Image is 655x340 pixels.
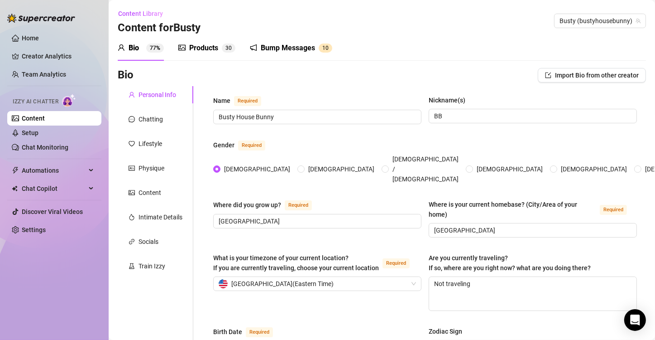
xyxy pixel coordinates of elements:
h3: Bio [118,68,134,83]
div: Zodiac Sign [429,326,462,336]
span: idcard [129,165,135,171]
span: Izzy AI Chatter [13,97,58,106]
span: picture [178,44,186,51]
span: experiment [129,263,135,269]
a: Content [22,115,45,122]
div: Birth Date [213,327,242,337]
span: user [118,44,125,51]
span: Required [600,205,627,215]
label: Where is your current homebase? (City/Area of your home) [429,199,637,219]
div: Intimate Details [139,212,182,222]
div: Nickname(s) [429,95,465,105]
span: 0 [229,45,232,51]
div: Where did you grow up? [213,200,281,210]
div: Products [189,43,218,53]
span: heart [129,141,135,147]
span: Busty (bustyhousebunny) [559,14,641,28]
span: Automations [22,163,86,178]
span: Required [234,96,261,106]
sup: 77% [146,44,164,53]
input: Nickname(s) [434,111,630,121]
span: [GEOGRAPHIC_DATA] ( Eastern Time ) [231,277,334,291]
div: Bump Messages [261,43,315,53]
span: message [129,116,135,122]
span: 3 [225,45,229,51]
span: [DEMOGRAPHIC_DATA] / [DEMOGRAPHIC_DATA] [389,154,462,184]
input: Where is your current homebase? (City/Area of your home) [434,225,630,235]
span: Required [382,258,410,268]
div: Socials [139,237,158,247]
label: Where did you grow up? [213,199,322,210]
span: Are you currently traveling? If so, where are you right now? what are you doing there? [429,254,591,272]
sup: 10 [319,44,332,53]
a: Chat Monitoring [22,144,68,151]
div: Bio [129,43,139,53]
span: Required [246,327,273,337]
img: logo-BBDzfeDw.svg [7,14,75,23]
span: Chat Copilot [22,181,86,196]
a: Creator Analytics [22,49,94,63]
span: Required [285,200,312,210]
label: Nickname(s) [429,95,472,105]
span: [DEMOGRAPHIC_DATA] [473,164,546,174]
span: [DEMOGRAPHIC_DATA] [220,164,294,174]
h3: Content for Busty [118,21,201,35]
span: fire [129,214,135,220]
span: 1 [322,45,325,51]
label: Gender [213,140,275,151]
div: Personal Info [139,90,176,100]
span: Import Bio from other creator [555,72,639,79]
span: Required [238,141,265,151]
textarea: Not traveling [429,277,636,311]
input: Name [219,112,414,122]
div: Physique [139,163,164,173]
div: Name [213,96,230,106]
img: us [219,279,228,288]
div: Open Intercom Messenger [624,309,646,331]
img: AI Chatter [62,94,76,107]
button: Import Bio from other creator [538,68,646,83]
div: Content [139,188,161,198]
a: Discover Viral Videos [22,208,83,215]
a: Home [22,34,39,42]
a: Team Analytics [22,71,66,78]
label: Zodiac Sign [429,326,469,336]
span: notification [250,44,257,51]
span: What is your timezone of your current location? If you are currently traveling, choose your curre... [213,254,379,272]
div: Chatting [139,114,163,124]
span: Content Library [118,10,163,17]
span: 0 [325,45,329,51]
a: Setup [22,129,38,136]
a: Settings [22,226,46,233]
span: user [129,92,135,98]
input: Where did you grow up? [219,216,414,226]
span: import [545,72,551,78]
span: team [636,18,641,24]
div: Train Izzy [139,261,165,271]
div: Gender [213,140,234,150]
span: link [129,238,135,245]
div: Where is your current homebase? (City/Area of your home) [429,199,596,219]
span: [DEMOGRAPHIC_DATA] [557,164,631,174]
div: Lifestyle [139,139,162,149]
span: thunderbolt [12,167,19,174]
span: [DEMOGRAPHIC_DATA] [305,164,378,174]
label: Name [213,95,271,106]
img: Chat Copilot [12,185,18,192]
span: picture [129,189,135,196]
button: Content Library [118,6,170,21]
sup: 30 [222,44,235,53]
label: Birth Date [213,326,283,337]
